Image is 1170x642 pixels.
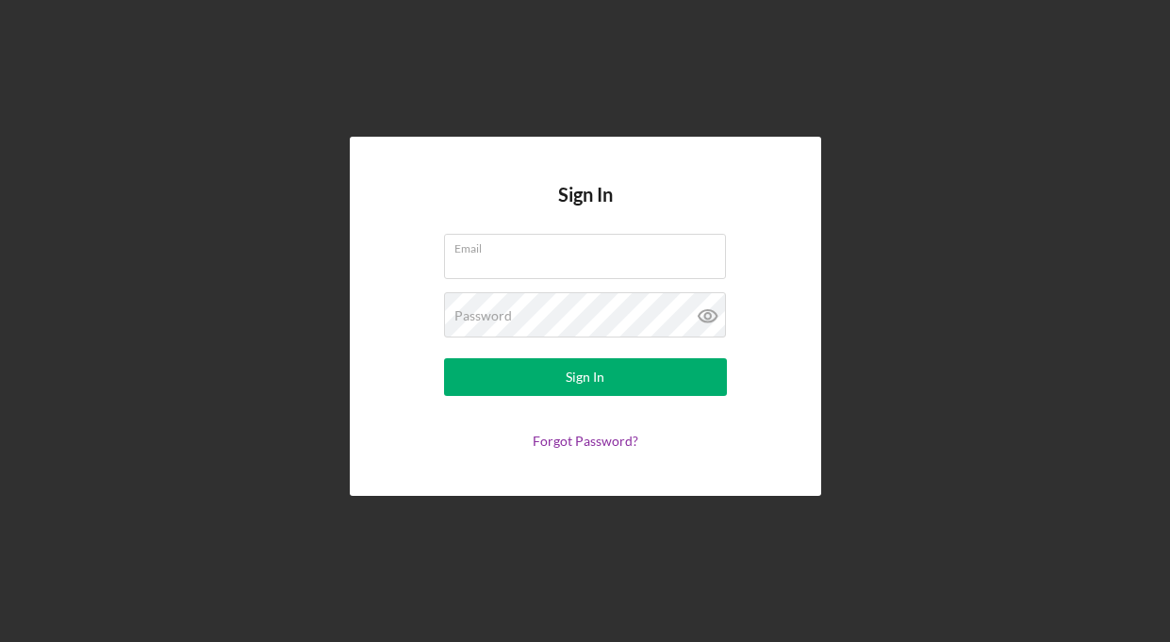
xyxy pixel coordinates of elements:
[566,358,604,396] div: Sign In
[533,433,638,449] a: Forgot Password?
[444,358,727,396] button: Sign In
[454,235,726,255] label: Email
[454,308,512,323] label: Password
[558,184,613,234] h4: Sign In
